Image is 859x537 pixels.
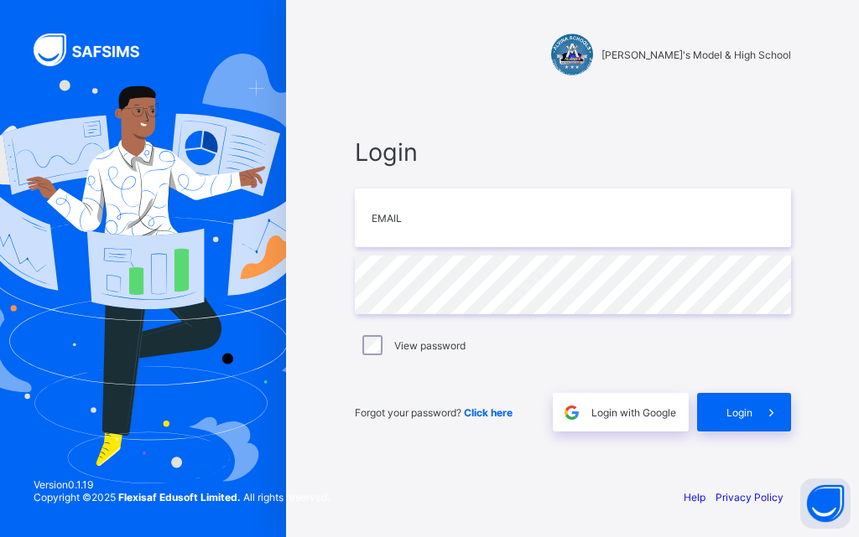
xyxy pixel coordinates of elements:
[726,406,752,419] span: Login
[716,491,784,503] a: Privacy Policy
[601,49,791,61] span: [PERSON_NAME]'s Model & High School
[355,137,791,167] span: Login
[34,491,330,503] span: Copyright © 2025 All rights reserved.
[394,339,466,352] label: View password
[34,34,159,66] img: SAFSIMS Logo
[684,491,705,503] a: Help
[34,478,330,491] span: Version 0.1.19
[118,491,241,503] strong: Flexisaf Edusoft Limited.
[355,406,513,419] span: Forgot your password?
[562,403,581,422] img: google.396cfc9801f0270233282035f929180a.svg
[464,406,513,419] a: Click here
[591,406,676,419] span: Login with Google
[800,478,851,529] button: Open asap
